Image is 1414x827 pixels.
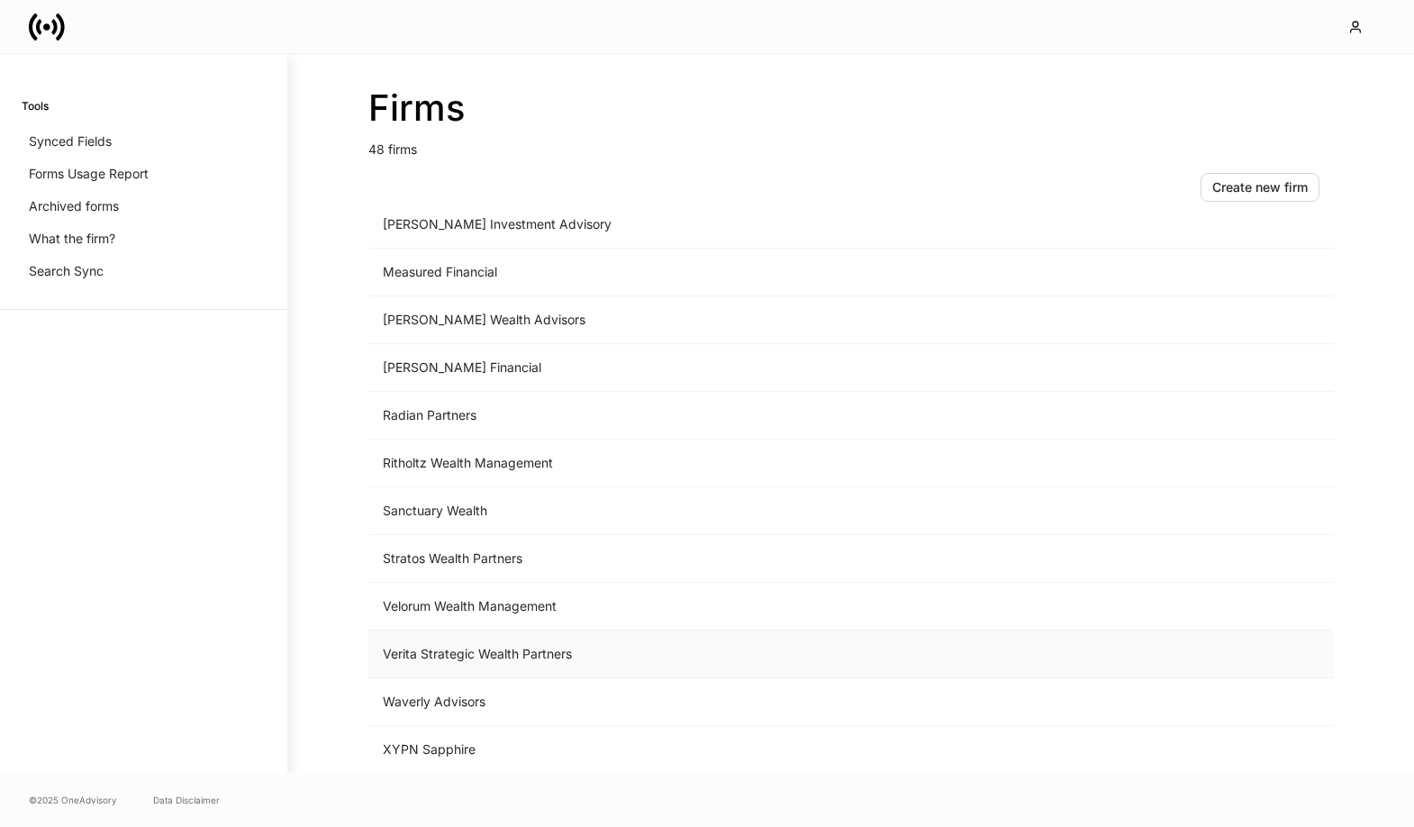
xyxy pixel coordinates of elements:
[22,125,266,158] a: Synced Fields
[29,165,149,183] p: Forms Usage Report
[368,249,1035,296] td: Measured Financial
[29,132,112,150] p: Synced Fields
[22,223,266,255] a: What the firm?
[29,230,115,248] p: What the firm?
[1212,178,1308,196] div: Create new firm
[368,440,1035,487] td: Ritholtz Wealth Management
[368,296,1035,344] td: [PERSON_NAME] Wealth Advisors
[368,130,1334,159] p: 48 firms
[22,158,266,190] a: Forms Usage Report
[153,793,220,807] a: Data Disclaimer
[22,255,266,287] a: Search Sync
[22,190,266,223] a: Archived forms
[29,262,104,280] p: Search Sync
[368,678,1035,726] td: Waverly Advisors
[368,535,1035,583] td: Stratos Wealth Partners
[368,86,1334,130] h2: Firms
[1201,173,1319,202] button: Create new firm
[368,487,1035,535] td: Sanctuary Wealth
[368,201,1035,249] td: [PERSON_NAME] Investment Advisory
[368,583,1035,631] td: Velorum Wealth Management
[368,344,1035,392] td: [PERSON_NAME] Financial
[368,726,1035,774] td: XYPN Sapphire
[368,631,1035,678] td: Verita Strategic Wealth Partners
[368,392,1035,440] td: Radian Partners
[29,793,117,807] span: © 2025 OneAdvisory
[22,97,49,114] h6: Tools
[29,197,119,215] p: Archived forms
